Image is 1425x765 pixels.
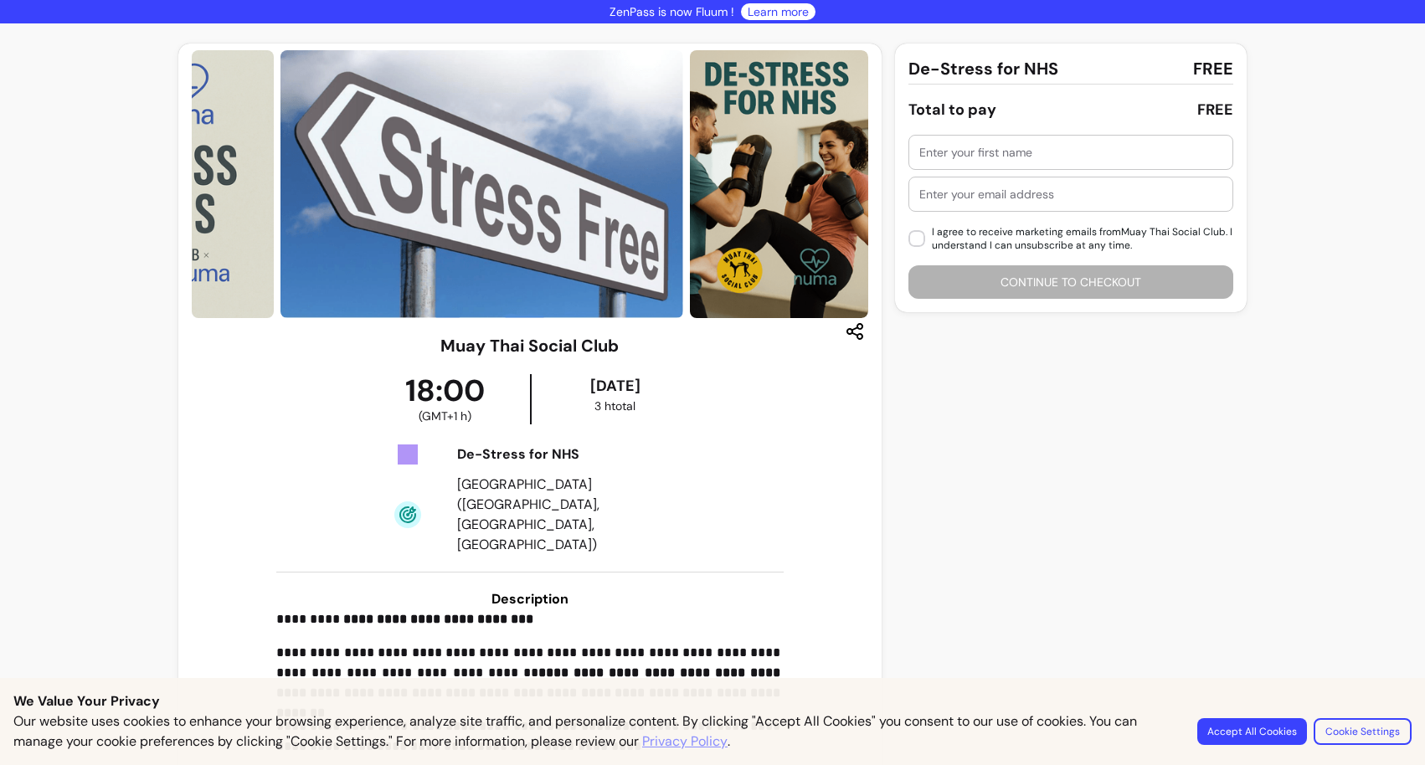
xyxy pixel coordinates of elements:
img: https://d3pz9znudhj10h.cloudfront.net/c0deaf82-8a90-4624-9d9f-f3da2394fac5 [690,50,868,318]
p: Our website uses cookies to enhance your browsing experience, analyze site traffic, and personali... [13,711,1177,752]
p: We Value Your Privacy [13,691,1412,711]
span: FREE [1193,57,1233,80]
div: [GEOGRAPHIC_DATA] ([GEOGRAPHIC_DATA], [GEOGRAPHIC_DATA], [GEOGRAPHIC_DATA]) [457,475,694,555]
span: ( GMT+1 h ) [419,408,471,424]
img: Tickets Icon [394,441,421,468]
div: 3 h total [535,398,696,414]
div: De-Stress for NHS [457,444,694,465]
div: Total to pay [908,98,996,121]
input: Enter your email address [919,186,1222,203]
span: De-Stress for NHS [908,57,1058,80]
div: FREE [1197,98,1233,121]
h3: Muay Thai Social Club [440,334,619,357]
button: Accept All Cookies [1197,718,1307,745]
img: https://d3pz9znudhj10h.cloudfront.net/143fd67f-609a-4756-8fd4-62becfa4250d [6,50,274,318]
div: [DATE] [535,374,696,398]
p: ZenPass is now Fluum ! [610,3,734,20]
input: Enter your first name [919,144,1222,161]
a: Learn more [748,3,809,20]
button: Cookie Settings [1314,718,1412,745]
div: 18:00 [361,374,530,424]
a: Privacy Policy [642,732,728,752]
img: https://d3pz9znudhj10h.cloudfront.net/d575d41d-aa48-464a-8500-a558af9a456e [280,50,683,318]
h3: Description [276,589,784,609]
